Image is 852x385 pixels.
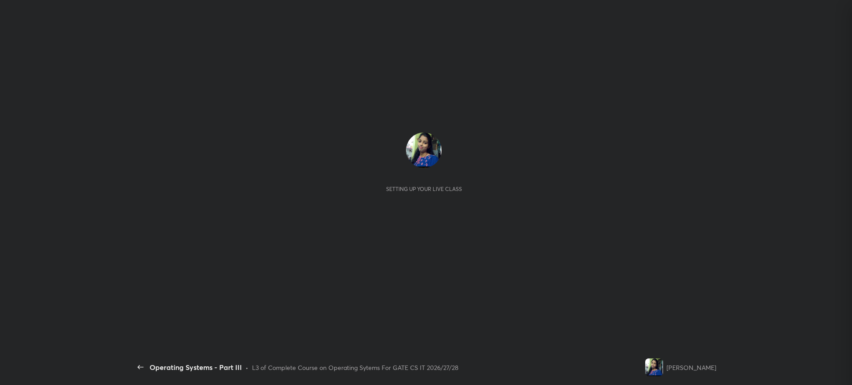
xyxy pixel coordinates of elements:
[150,362,242,373] div: Operating Systems - Part III
[252,363,458,372] div: L3 of Complete Course on Operating Sytems For GATE CS IT 2026/27/28
[667,363,716,372] div: [PERSON_NAME]
[245,363,248,372] div: •
[386,186,462,192] div: Setting up your live class
[406,132,442,168] img: 687005c0829143fea9909265324df1f4.png
[645,358,663,376] img: 687005c0829143fea9909265324df1f4.png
